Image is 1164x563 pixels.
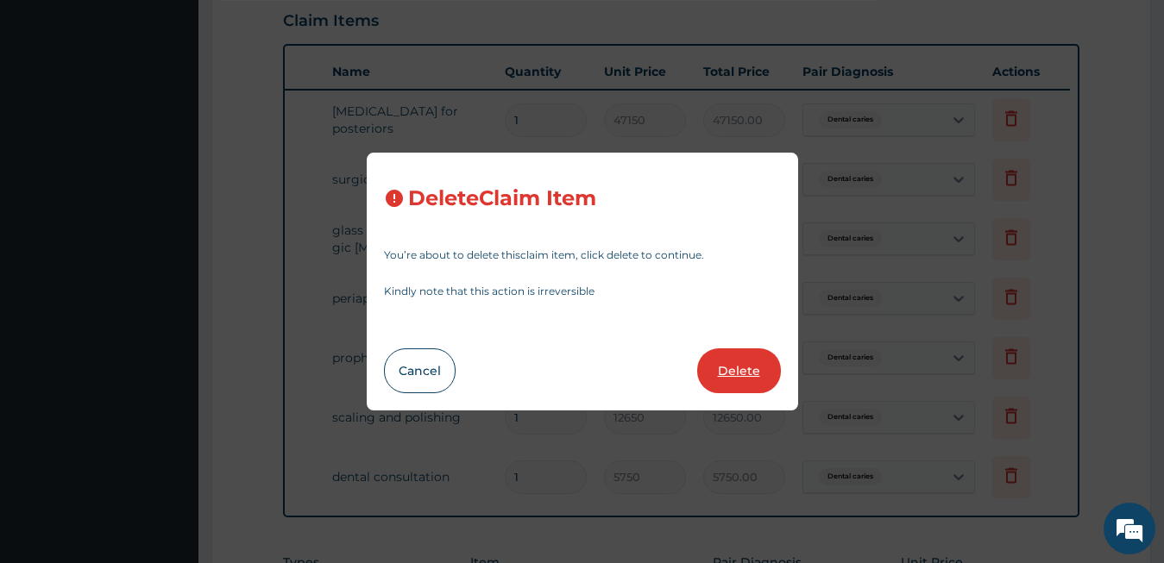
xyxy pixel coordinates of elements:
img: d_794563401_company_1708531726252_794563401 [32,86,70,129]
p: Kindly note that this action is irreversible [384,286,781,297]
textarea: Type your message and hit 'Enter' [9,378,329,438]
div: Minimize live chat window [283,9,324,50]
button: Cancel [384,348,456,393]
button: Delete [697,348,781,393]
div: Chat with us now [90,97,290,119]
p: You’re about to delete this claim item , click delete to continue. [384,250,781,260]
span: We're online! [100,171,238,345]
h3: Delete Claim Item [408,187,596,210]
